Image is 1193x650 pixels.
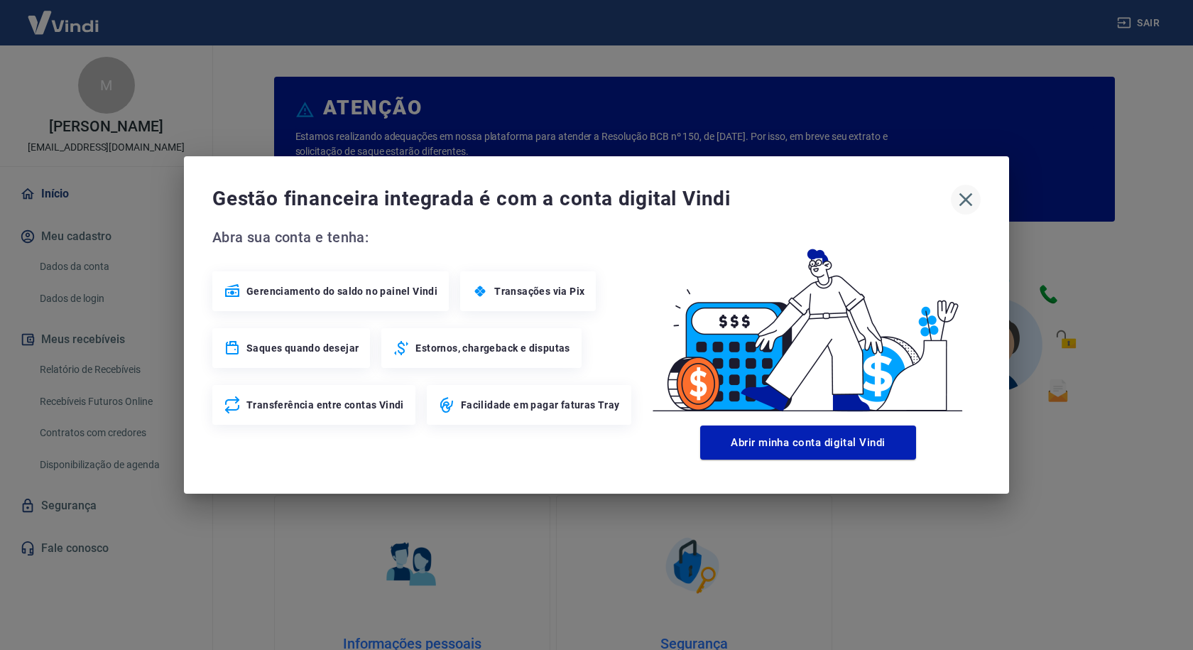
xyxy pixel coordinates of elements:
[212,185,951,213] span: Gestão financeira integrada é com a conta digital Vindi
[494,284,584,298] span: Transações via Pix
[461,398,620,412] span: Facilidade em pagar faturas Tray
[636,226,981,420] img: Good Billing
[246,284,437,298] span: Gerenciamento do saldo no painel Vindi
[246,341,359,355] span: Saques quando desejar
[212,226,636,249] span: Abra sua conta e tenha:
[415,341,570,355] span: Estornos, chargeback e disputas
[246,398,404,412] span: Transferência entre contas Vindi
[700,426,916,460] button: Abrir minha conta digital Vindi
